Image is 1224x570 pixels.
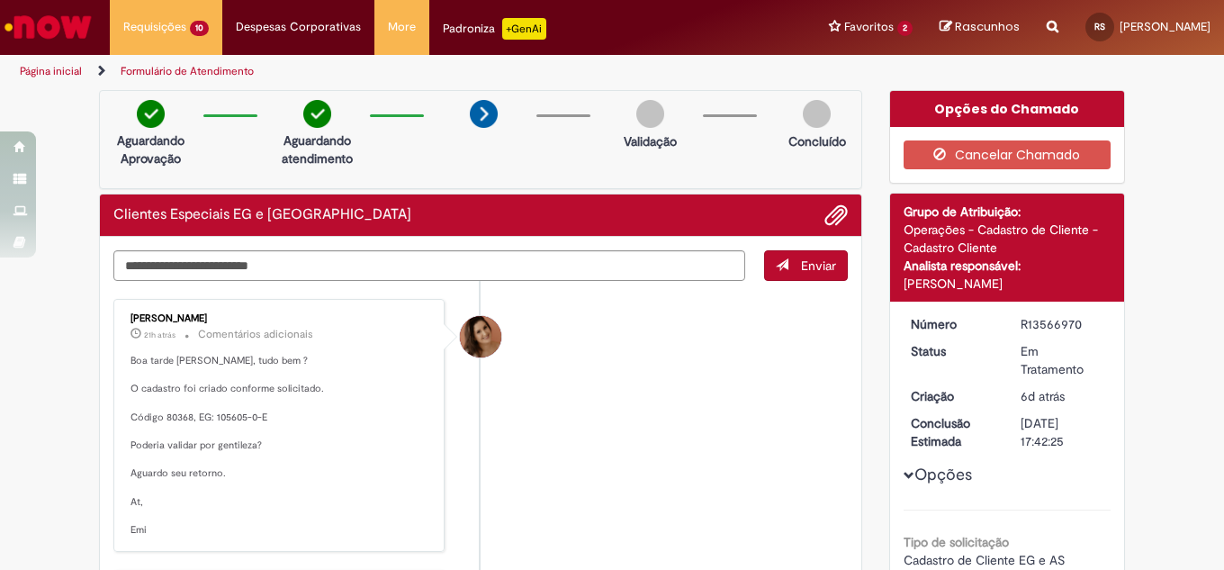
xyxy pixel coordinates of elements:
div: Analista responsável: [904,257,1111,275]
div: [PERSON_NAME] [130,313,430,324]
dt: Criação [897,387,1008,405]
div: Grupo de Atribuição: [904,203,1111,221]
span: Despesas Corporativas [236,18,361,36]
div: Padroniza [443,18,546,40]
span: Cadastro de Cliente EG e AS [904,552,1065,568]
textarea: Digite sua mensagem aqui... [113,250,745,281]
button: Cancelar Chamado [904,140,1111,169]
span: Favoritos [844,18,894,36]
span: Requisições [123,18,186,36]
div: [DATE] 17:42:25 [1021,414,1104,450]
span: Enviar [801,258,836,274]
dt: Conclusão Estimada [897,414,1008,450]
h2: Clientes Especiais EG e AS Histórico de tíquete [113,207,411,223]
img: arrow-next.png [470,100,498,128]
div: Operações - Cadastro de Cliente - Cadastro Cliente [904,221,1111,257]
div: 25/09/2025 14:34:04 [1021,387,1104,405]
b: Tipo de solicitação [904,534,1009,550]
dt: Número [897,315,1008,333]
span: More [388,18,416,36]
img: check-circle-green.png [303,100,331,128]
p: Concluído [788,132,846,150]
p: Aguardando Aprovação [107,131,194,167]
span: 6d atrás [1021,388,1065,404]
div: Emiliane Dias De Souza [460,316,501,357]
div: R13566970 [1021,315,1104,333]
a: Página inicial [20,64,82,78]
img: img-circle-grey.png [636,100,664,128]
time: 30/09/2025 13:14:11 [144,330,175,340]
button: Adicionar anexos [824,204,848,227]
span: Rascunhos [955,18,1020,35]
span: [PERSON_NAME] [1120,19,1210,34]
img: ServiceNow [2,9,94,45]
p: Boa tarde [PERSON_NAME], tudo bem ? O cadastro foi criado conforme solicitado. Código 80368, EG: ... [130,354,430,538]
p: +GenAi [502,18,546,40]
ul: Trilhas de página [13,55,803,88]
p: Aguardando atendimento [274,131,361,167]
span: 21h atrás [144,330,175,340]
dt: Status [897,342,1008,360]
span: 10 [190,21,209,36]
div: Opções do Chamado [890,91,1125,127]
small: Comentários adicionais [198,327,313,342]
p: Validação [624,132,677,150]
button: Enviar [764,250,848,281]
img: check-circle-green.png [137,100,165,128]
span: RS [1094,21,1105,32]
span: 2 [897,21,913,36]
a: Formulário de Atendimento [121,64,254,78]
time: 25/09/2025 14:34:04 [1021,388,1065,404]
img: img-circle-grey.png [803,100,831,128]
div: [PERSON_NAME] [904,275,1111,293]
div: Em Tratamento [1021,342,1104,378]
a: Rascunhos [940,19,1020,36]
